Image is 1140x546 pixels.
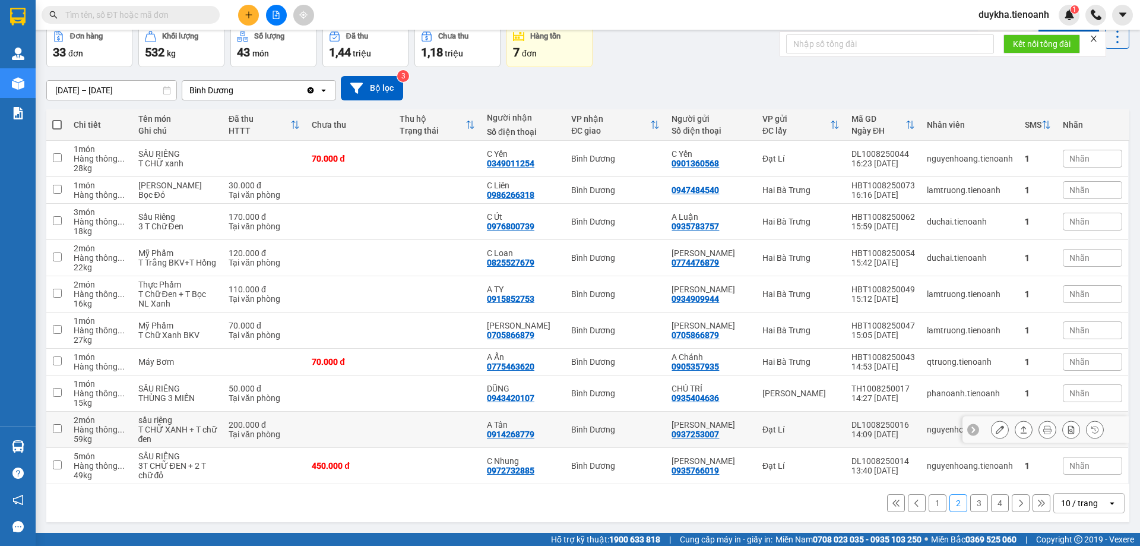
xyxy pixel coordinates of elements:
[353,49,371,58] span: triệu
[571,217,660,226] div: Bình Dương
[487,212,559,222] div: C Út
[74,379,126,389] div: 1 món
[1069,185,1090,195] span: Nhãn
[762,425,840,434] div: Đạt Lí
[970,494,988,512] button: 3
[445,49,463,58] span: triệu
[672,420,750,430] div: Chú HÙNG
[74,289,126,299] div: Hàng thông thường
[329,45,351,59] span: 1,44
[487,466,534,475] div: 0972732885
[74,362,126,371] div: Hàng thông thường
[245,11,253,19] span: plus
[551,533,660,546] span: Hỗ trợ kỹ thuật:
[949,494,967,512] button: 2
[70,32,103,40] div: Đơn hàng
[927,217,1013,226] div: duchai.tienoanh
[851,126,905,135] div: Ngày ĐH
[74,425,126,434] div: Hàng thông thường
[487,430,534,439] div: 0914268779
[229,294,300,304] div: Tại văn phòng
[851,114,905,124] div: Mã GD
[138,126,217,135] div: Ghi chú
[138,248,217,258] div: Mỹ Phẩm
[1025,217,1051,226] div: 1
[851,384,915,393] div: TH1008250017
[1069,389,1090,398] span: Nhãn
[1090,34,1098,43] span: close
[927,461,1013,471] div: nguyenhoang.tienoanh
[293,5,314,26] button: aim
[12,468,24,479] span: question-circle
[229,181,300,190] div: 30.000 đ
[1013,37,1071,51] span: Kết nối tổng đài
[138,159,217,168] div: T CHỮ xanh
[74,190,126,200] div: Hàng thông thường
[571,114,650,124] div: VP nhận
[851,212,915,222] div: HBT1008250062
[487,384,559,393] div: DŨNG
[167,49,176,58] span: kg
[68,49,83,58] span: đơn
[487,330,534,340] div: 0705866879
[1071,5,1079,14] sup: 1
[487,149,559,159] div: C Yến
[762,289,840,299] div: Hai Bà Trưng
[487,393,534,403] div: 0943420107
[118,217,125,226] span: ...
[272,11,280,19] span: file-add
[991,421,1009,438] div: Sửa đơn hàng
[1025,120,1041,130] div: SMS
[138,149,217,159] div: SẦU RIÊNG
[229,190,300,200] div: Tại văn phòng
[672,321,750,330] div: C Phương
[1061,497,1098,509] div: 10 / trang
[74,434,126,444] div: 59 kg
[851,258,915,267] div: 15:42 [DATE]
[145,45,164,59] span: 532
[229,420,300,430] div: 200.000 đ
[927,185,1013,195] div: lamtruong.tienoanh
[346,32,368,40] div: Đã thu
[229,248,300,258] div: 120.000 đ
[138,393,217,403] div: THÙNG 3 MIỀN
[1025,154,1051,163] div: 1
[762,185,840,195] div: Hai Bà Trưng
[924,537,928,542] span: ⚪️
[929,494,946,512] button: 1
[53,45,66,59] span: 33
[74,207,126,217] div: 3 món
[672,294,719,304] div: 0934909944
[138,384,217,393] div: SẦU RIÊNG
[74,154,126,163] div: Hàng thông thường
[672,185,719,195] div: 0947484540
[394,109,481,141] th: Toggle SortBy
[138,452,217,461] div: SẦU RIÊNG
[138,289,217,308] div: T Chữ Đen + T Bọc NL Xanh
[571,326,660,335] div: Bình Dương
[522,49,537,58] span: đơn
[1015,421,1033,438] div: Giao hàng
[927,289,1013,299] div: lamtruong.tienoanh
[571,253,660,263] div: Bình Dương
[138,258,217,267] div: T Trắng BKV+T Hồng
[1003,34,1080,53] button: Kết nối tổng đài
[74,335,126,345] div: 27 kg
[1025,289,1051,299] div: 1
[851,321,915,330] div: HBT1008250047
[672,393,719,403] div: 0935404636
[762,389,840,398] div: [PERSON_NAME]
[851,149,915,159] div: DL1008250044
[927,425,1013,434] div: nguyenhoang.tienoanh
[229,258,300,267] div: Tại văn phòng
[851,181,915,190] div: HBT1008250073
[1069,253,1090,263] span: Nhãn
[74,326,126,335] div: Hàng thông thường
[138,24,224,67] button: Khối lượng532kg
[487,258,534,267] div: 0825527679
[669,533,671,546] span: |
[230,24,316,67] button: Số lượng43món
[762,217,840,226] div: Hai Bà Trưng
[762,253,840,263] div: Hai Bà Trưng
[571,289,660,299] div: Bình Dương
